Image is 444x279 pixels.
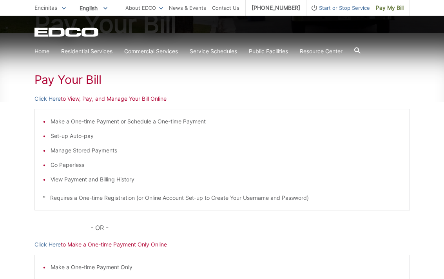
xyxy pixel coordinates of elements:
[34,94,410,103] p: to View, Pay, and Manage Your Bill Online
[43,194,402,202] p: * Requires a One-time Registration (or Online Account Set-up to Create Your Username and Password)
[125,4,163,12] a: About EDCO
[376,4,404,12] span: Pay My Bill
[51,132,402,140] li: Set-up Auto-pay
[51,117,402,126] li: Make a One-time Payment or Schedule a One-time Payment
[124,47,178,56] a: Commercial Services
[74,2,113,14] span: English
[51,263,402,272] li: Make a One-time Payment Only
[34,240,61,249] a: Click Here
[34,72,410,87] h1: Pay Your Bill
[34,47,49,56] a: Home
[300,47,343,56] a: Resource Center
[51,146,402,155] li: Manage Stored Payments
[34,94,61,103] a: Click Here
[51,175,402,184] li: View Payment and Billing History
[212,4,239,12] a: Contact Us
[249,47,288,56] a: Public Facilities
[34,4,57,11] span: Encinitas
[190,47,237,56] a: Service Schedules
[169,4,206,12] a: News & Events
[61,47,112,56] a: Residential Services
[51,161,402,169] li: Go Paperless
[91,222,410,233] p: - OR -
[34,240,410,249] p: to Make a One-time Payment Only Online
[34,27,100,37] a: EDCD logo. Return to the homepage.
